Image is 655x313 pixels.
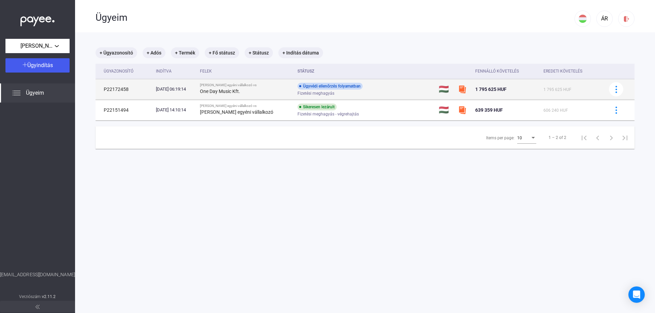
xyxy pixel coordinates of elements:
[475,87,507,92] span: 1 795 625 HUF
[543,67,600,75] div: Eredeti követelés
[200,89,240,94] strong: One Day Music Kft.
[156,67,194,75] div: Indítva
[5,39,70,53] button: [PERSON_NAME] egyéni vállalkozó
[549,134,566,142] div: 1 – 2 of 2
[200,109,273,115] strong: [PERSON_NAME] egyéni vállalkozó
[475,67,519,75] div: Fennálló követelés
[20,13,55,27] img: white-payee-white-dot.svg
[609,103,623,117] button: more-blue
[297,89,334,97] span: Fizetési meghagyás
[42,294,56,299] strong: v2.11.2
[574,11,591,27] button: HU
[543,108,568,113] span: 606 240 HUF
[171,47,199,58] mat-chip: + Termék
[23,62,27,67] img: plus-white.svg
[295,64,436,79] th: Státusz
[618,11,635,27] button: logout-red
[599,15,610,23] div: ÁR
[436,79,455,99] td: 🇭🇺
[605,131,618,144] button: Next page
[200,104,292,108] div: [PERSON_NAME] egyéni vállalkozó vs
[475,67,538,75] div: Fennálló követelés
[96,79,153,99] td: P22172458
[200,83,292,87] div: [PERSON_NAME] egyéni vállalkozó vs
[517,136,522,140] span: 10
[618,131,632,144] button: Last page
[96,47,137,58] mat-chip: + Ügyazonosító
[200,67,292,75] div: Felek
[543,67,582,75] div: Eredeti követelés
[628,286,645,303] div: Open Intercom Messenger
[96,100,153,120] td: P22151494
[20,42,55,50] span: [PERSON_NAME] egyéni vállalkozó
[486,134,514,142] div: Items per page:
[156,86,194,93] div: [DATE] 06:19:14
[297,104,337,110] div: Sikeresen lezárult
[613,107,620,114] img: more-blue
[543,87,571,92] span: 1 795 625 HUF
[475,107,503,113] span: 639 359 HUF
[143,47,165,58] mat-chip: + Adós
[104,67,150,75] div: Ügyazonosító
[35,305,40,309] img: arrow-double-left-grey.svg
[623,15,630,22] img: logout-red
[613,86,620,93] img: more-blue
[297,83,363,90] div: Ügyvédi ellenőrzés folyamatban
[278,47,323,58] mat-chip: + Indítás dátuma
[96,12,574,24] div: Ügyeim
[245,47,273,58] mat-chip: + Státusz
[596,11,613,27] button: ÁR
[591,131,605,144] button: Previous page
[436,100,455,120] td: 🇭🇺
[577,131,591,144] button: First page
[12,89,20,97] img: list.svg
[27,62,53,68] span: Ügyindítás
[26,89,44,97] span: Ügyeim
[609,82,623,96] button: more-blue
[205,47,239,58] mat-chip: + Fő státusz
[579,15,587,23] img: HU
[458,106,466,114] img: szamlazzhu-mini
[104,67,133,75] div: Ügyazonosító
[156,67,172,75] div: Indítva
[458,85,466,93] img: szamlazzhu-mini
[517,134,536,142] mat-select: Items per page:
[156,107,194,113] div: [DATE] 14:10:14
[5,58,70,73] button: Ügyindítás
[297,110,359,118] span: Fizetési meghagyás - végrehajtás
[200,67,212,75] div: Felek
